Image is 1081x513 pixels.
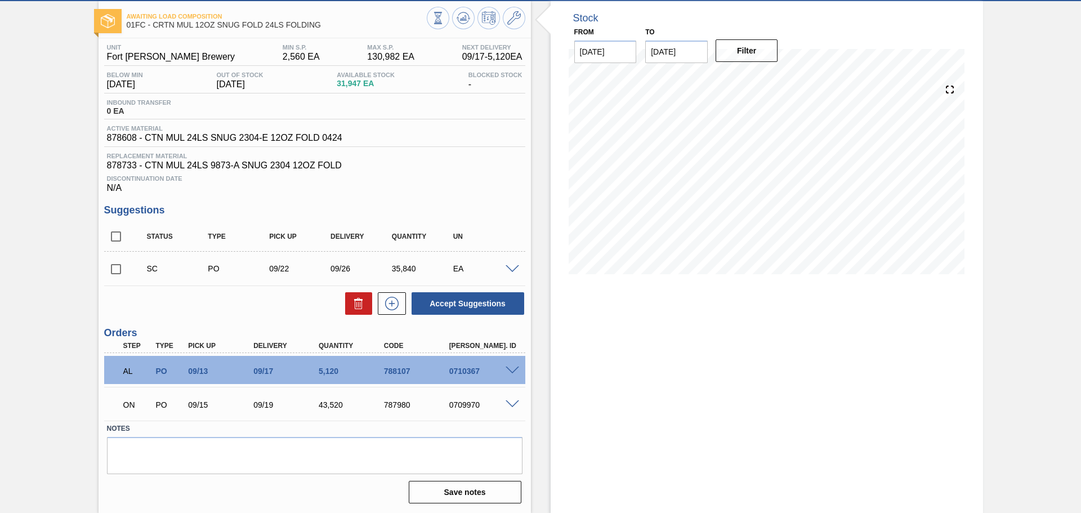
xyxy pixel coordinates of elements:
span: Out Of Stock [217,72,263,78]
div: Negotiating Order [120,392,154,417]
div: Pick up [266,233,334,240]
h3: Orders [104,327,525,339]
span: Available Stock [337,72,395,78]
span: Below Min [107,72,143,78]
button: Stocks Overview [427,7,449,29]
div: 09/26/2025 [328,264,396,273]
button: Update Chart [452,7,475,29]
div: Type [153,342,186,350]
span: 2,560 EA [283,52,320,62]
div: 5,120 [316,367,389,376]
div: N/A [104,171,525,193]
div: Delete Suggestions [340,292,372,315]
div: Suggestion Created [144,264,212,273]
div: Type [205,233,273,240]
div: [PERSON_NAME]. ID [446,342,520,350]
div: Purchase order [153,367,186,376]
label: From [574,28,594,36]
span: [DATE] [217,79,263,90]
div: Status [144,233,212,240]
div: 09/15/2025 [185,400,258,409]
div: 09/13/2025 [185,367,258,376]
div: - [466,72,525,90]
div: Quantity [389,233,457,240]
div: Step [120,342,154,350]
p: ON [123,400,151,409]
div: 35,840 [389,264,457,273]
div: 09/17/2025 [251,367,324,376]
div: Quantity [316,342,389,350]
div: Pick up [185,342,258,350]
span: 130,982 EA [367,52,414,62]
div: UN [450,233,519,240]
span: 31,947 EA [337,79,395,88]
div: Code [381,342,454,350]
div: 0710367 [446,367,520,376]
button: Schedule Inventory [477,7,500,29]
div: Delivery [251,342,324,350]
div: Purchase order [205,264,273,273]
div: New suggestion [372,292,406,315]
div: Awaiting Load Composition [120,359,154,383]
span: Awaiting Load Composition [127,13,427,20]
span: MIN S.P. [283,44,320,51]
input: mm/dd/yyyy [645,41,708,63]
button: Go to Master Data / General [503,7,525,29]
span: Inbound Transfer [107,99,171,106]
div: Delivery [328,233,396,240]
span: Discontinuation Date [107,175,522,182]
span: Replacement Material [107,153,522,159]
span: 878733 - CTN MUL 24LS 9873-A SNUG 2304 12OZ FOLD [107,160,522,171]
div: 09/22/2025 [266,264,334,273]
label: to [645,28,654,36]
div: 788107 [381,367,454,376]
img: Ícone [101,14,115,28]
p: AL [123,367,151,376]
div: 0709970 [446,400,520,409]
span: 0 EA [107,107,171,115]
span: Active Material [107,125,342,132]
span: Fort [PERSON_NAME] Brewery [107,52,235,62]
span: MAX S.P. [367,44,414,51]
div: Purchase order [153,400,186,409]
span: [DATE] [107,79,143,90]
h3: Suggestions [104,204,525,216]
div: 09/19/2025 [251,400,324,409]
button: Accept Suggestions [412,292,524,315]
div: Stock [573,12,598,24]
span: Next Delivery [462,44,522,51]
span: 878608 - CTN MUL 24LS SNUG 2304-E 12OZ FOLD 0424 [107,133,342,143]
div: Accept Suggestions [406,291,525,316]
input: mm/dd/yyyy [574,41,637,63]
button: Filter [716,39,778,62]
div: 43,520 [316,400,389,409]
span: 01FC - CRTN MUL 12OZ SNUG FOLD 24LS FOLDING [127,21,427,29]
span: Unit [107,44,235,51]
div: 787980 [381,400,454,409]
button: Save notes [409,481,521,503]
div: EA [450,264,519,273]
label: Notes [107,421,522,437]
span: 09/17 - 5,120 EA [462,52,522,62]
span: Blocked Stock [468,72,522,78]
